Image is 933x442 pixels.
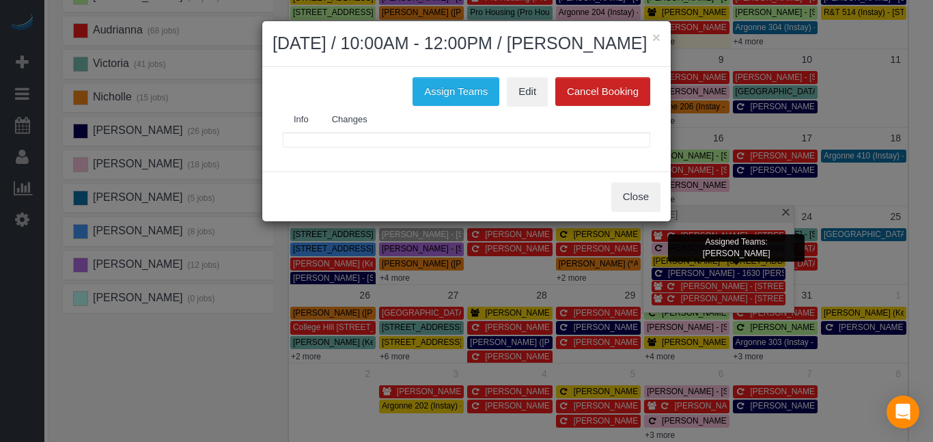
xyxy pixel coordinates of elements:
button: × [652,30,660,44]
span: Changes [332,114,367,124]
div: Assigned Teams: [PERSON_NAME] [668,234,805,262]
button: Close [611,182,660,211]
div: Open Intercom Messenger [887,396,919,428]
a: Changes [321,106,378,134]
a: Edit [507,77,548,106]
span: Info [294,114,309,124]
button: Assign Teams [413,77,499,106]
h2: [DATE] / 10:00AM - 12:00PM / [PERSON_NAME] [273,31,660,56]
button: Cancel Booking [555,77,650,106]
a: Info [283,106,320,134]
